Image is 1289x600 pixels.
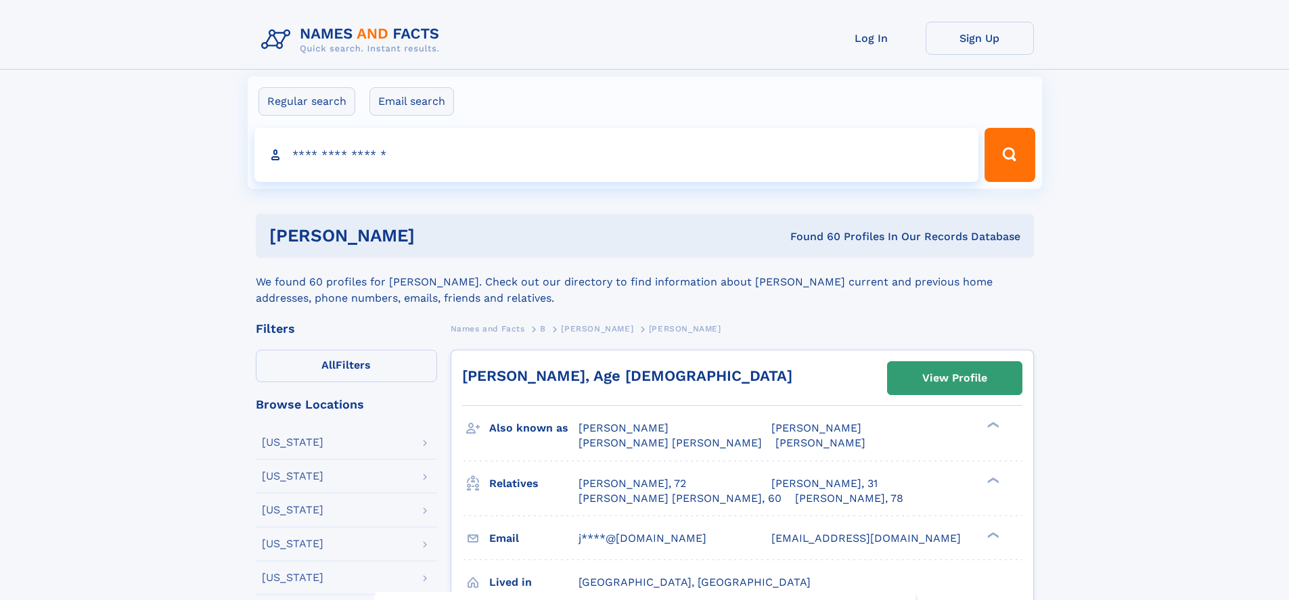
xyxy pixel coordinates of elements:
div: Found 60 Profiles In Our Records Database [602,229,1020,244]
a: [PERSON_NAME], 72 [579,476,686,491]
span: [PERSON_NAME] [561,324,633,333]
div: Browse Locations [256,398,437,411]
a: Names and Facts [451,320,525,337]
div: ❯ [984,421,1000,430]
a: [PERSON_NAME] [561,320,633,337]
a: [PERSON_NAME], 31 [771,476,878,491]
span: B [540,324,546,333]
div: ❯ [984,476,1000,484]
a: [PERSON_NAME], Age [DEMOGRAPHIC_DATA] [462,367,792,384]
h3: Email [489,527,579,550]
a: View Profile [888,362,1022,394]
h3: Relatives [489,472,579,495]
a: [PERSON_NAME] [PERSON_NAME], 60 [579,491,782,506]
div: [US_STATE] [262,572,323,583]
a: Sign Up [926,22,1034,55]
div: We found 60 profiles for [PERSON_NAME]. Check out our directory to find information about [PERSON... [256,258,1034,306]
span: [EMAIL_ADDRESS][DOMAIN_NAME] [771,532,961,545]
h3: Also known as [489,417,579,440]
span: All [321,359,336,371]
a: Log In [817,22,926,55]
button: Search Button [985,128,1035,182]
h1: [PERSON_NAME] [269,227,603,244]
label: Email search [369,87,454,116]
div: View Profile [922,363,987,394]
h3: Lived in [489,571,579,594]
span: [GEOGRAPHIC_DATA], [GEOGRAPHIC_DATA] [579,576,811,589]
div: [US_STATE] [262,505,323,515]
span: [PERSON_NAME] [775,436,865,449]
a: B [540,320,546,337]
div: ❯ [984,530,1000,539]
a: [PERSON_NAME], 78 [795,491,903,506]
label: Regular search [258,87,355,116]
div: Filters [256,323,437,335]
input: search input [254,128,979,182]
img: Logo Names and Facts [256,22,451,58]
span: [PERSON_NAME] [649,324,721,333]
span: [PERSON_NAME] [579,421,669,434]
div: [US_STATE] [262,471,323,482]
div: [US_STATE] [262,437,323,448]
label: Filters [256,350,437,382]
div: [US_STATE] [262,538,323,549]
span: [PERSON_NAME] [PERSON_NAME] [579,436,762,449]
span: [PERSON_NAME] [771,421,861,434]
